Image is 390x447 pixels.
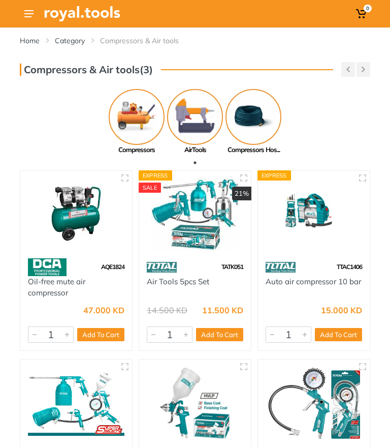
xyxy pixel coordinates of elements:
div: Express [257,170,291,181]
img: Royal Tools - Air Tools 5pcs Set [147,178,243,251]
a: Compressors [108,89,166,155]
li: Compressors & Air tools [100,36,194,46]
div: 21% [232,187,251,201]
h3: Compressors & Air tools(3) [20,64,153,76]
img: Royal - Compressors Hose & Fitting [225,89,281,145]
div: Compressors [108,145,166,155]
img: Royal Tools - Oil-free mute air compressor [28,178,124,251]
a: AirTools [166,89,224,155]
a: Air Tools 5pcs Set [147,277,209,286]
button: Add To Cart [315,328,362,341]
div: 47.000 KD [83,306,124,314]
img: Royal Tools - HVLP Air spray gun [147,367,243,439]
a: Auto air compressor 10 bar [266,277,361,286]
span: TTAC1406 [337,263,362,271]
span: TATK051 [221,263,243,271]
img: Royal - AirTools [167,89,223,145]
div: AirTools [166,145,224,155]
img: 58.webp [28,258,67,276]
img: Royal Tools - Air tire inflating gun [266,367,362,439]
span: 0 [364,5,372,12]
nav: breadcrumb [20,36,370,46]
img: Royal Tools Logo [44,6,120,21]
a: Compressors Hos... [224,89,283,155]
div: Express [139,170,172,181]
div: Compressors Hos... [224,145,283,155]
img: 86.webp [147,258,177,276]
div: SALE [139,183,161,193]
span: AQE1824 [101,263,124,271]
a: Oil-free mute air compressor [28,277,85,298]
a: 0 [353,5,370,23]
img: Royal - Compressors [109,89,165,145]
button: 1 of 1 [190,158,200,168]
a: Category [55,36,85,46]
div: 15.000 KD [321,306,362,314]
img: Royal Tools - Auto air compressor 10 bar [266,178,362,251]
img: Royal Tools - Air Tools 5pcs Set [28,367,124,439]
img: 86.webp [266,258,296,276]
a: Home [20,36,40,46]
button: Add To Cart [196,328,243,341]
div: 14.500 KD [147,306,187,314]
div: 11.500 KD [202,306,243,314]
button: Add To Cart [77,328,124,341]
